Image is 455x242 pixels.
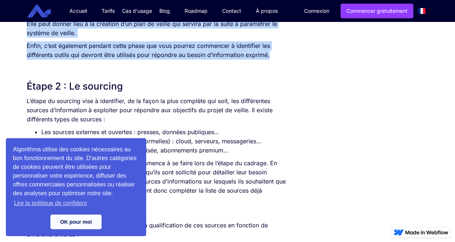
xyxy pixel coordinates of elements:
[27,63,292,72] p: ‍
[41,146,292,155] li: Les sources payantes : presse spécialisée, abonnements premium…
[299,4,335,18] a: Connexion
[41,128,292,137] li: Les sources externes et ouvertes : presses, données publiques…
[6,138,146,236] div: cookieconsent
[405,230,448,235] img: Made in Webflow
[27,221,292,239] p: L’étape du sourcing comprend également la qualification de ces sources en fonction de différents ...
[122,7,152,15] div: Cas d'usage
[13,145,139,209] span: Algorithma utilise des cookies nécessaires au bon fonctionnement du site. D'autres catégories de ...
[341,4,413,18] a: Commencer gratuitement
[50,215,102,229] a: dismiss cookie message
[13,198,88,209] a: learn more about cookies
[27,97,292,124] p: L’étape du sourcing vise à identifier, de la façon la plus complète qui soit, les différentes sou...
[27,80,292,93] h2: Étape 2 : Le sourcing
[41,137,292,146] li: Les sources internes (formelles ou informelles) : cloud, serveurs, messageries…
[27,208,292,217] p: ‍
[33,4,56,18] a: home
[27,159,292,204] p: En général, l’identification des sources commence à se faire lors de l’étape du cadrage. En effet...
[27,41,292,60] p: Enfin, c’est également pendant cette phase que vous pourrez commencer à identifier les différents...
